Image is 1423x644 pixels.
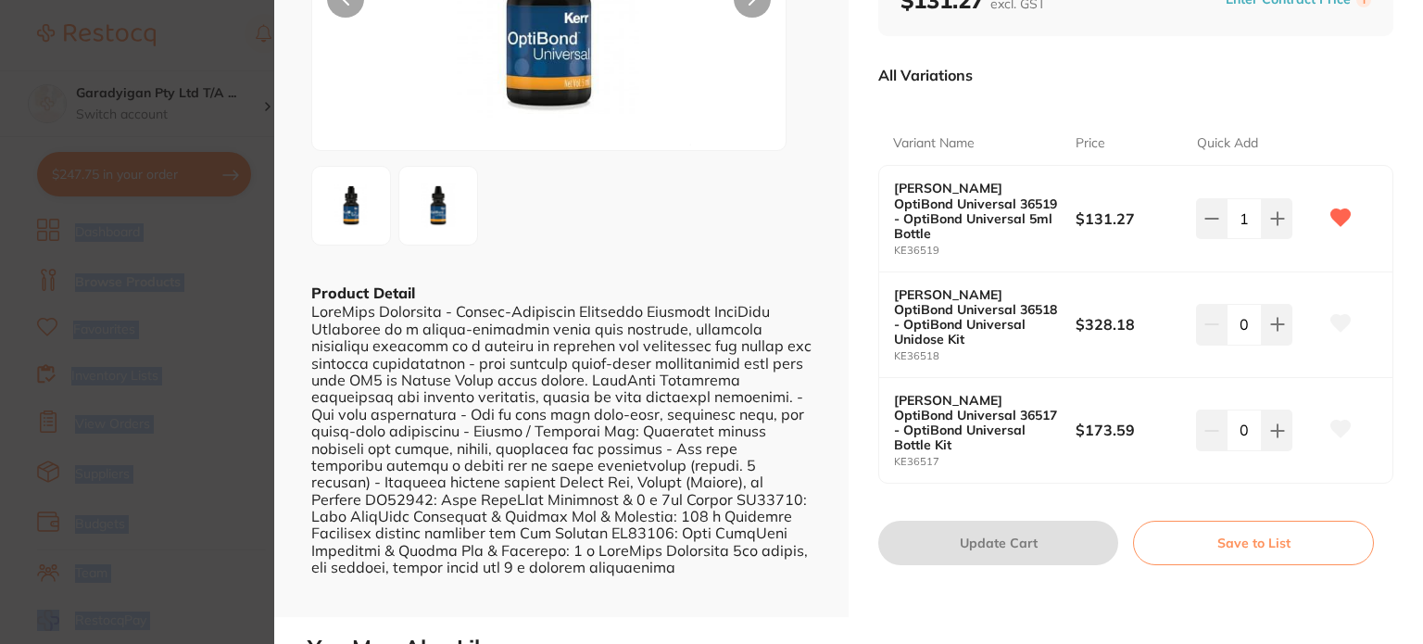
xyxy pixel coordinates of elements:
[878,521,1118,565] button: Update Cart
[893,134,975,153] p: Variant Name
[894,181,1057,240] b: [PERSON_NAME] OptiBond Universal 36519 - OptiBond Universal 5ml Bottle
[311,303,812,575] div: LoreMips Dolorsita - Consec-Adipiscin Elitseddo Eiusmodt InciDidu Utlaboree do m aliqua-enimadmin...
[311,284,415,302] b: Product Detail
[1197,134,1258,153] p: Quick Add
[894,393,1057,452] b: [PERSON_NAME] OptiBond Universal 36517 - OptiBond Universal Bottle Kit
[1076,208,1184,229] b: $131.27
[894,350,1076,362] small: KE36518
[1076,134,1105,153] p: Price
[894,245,1076,257] small: KE36519
[1076,420,1184,440] b: $173.59
[1133,521,1374,565] button: Save to List
[894,287,1057,347] b: [PERSON_NAME] OptiBond Universal 36518 - OptiBond Universal Unidose Kit
[318,172,384,239] img: LWpwZy01ODY4OA
[405,172,472,239] img: LWpwZy01ODY4OQ
[894,456,1076,468] small: KE36517
[878,66,973,84] p: All Variations
[1076,314,1184,335] b: $328.18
